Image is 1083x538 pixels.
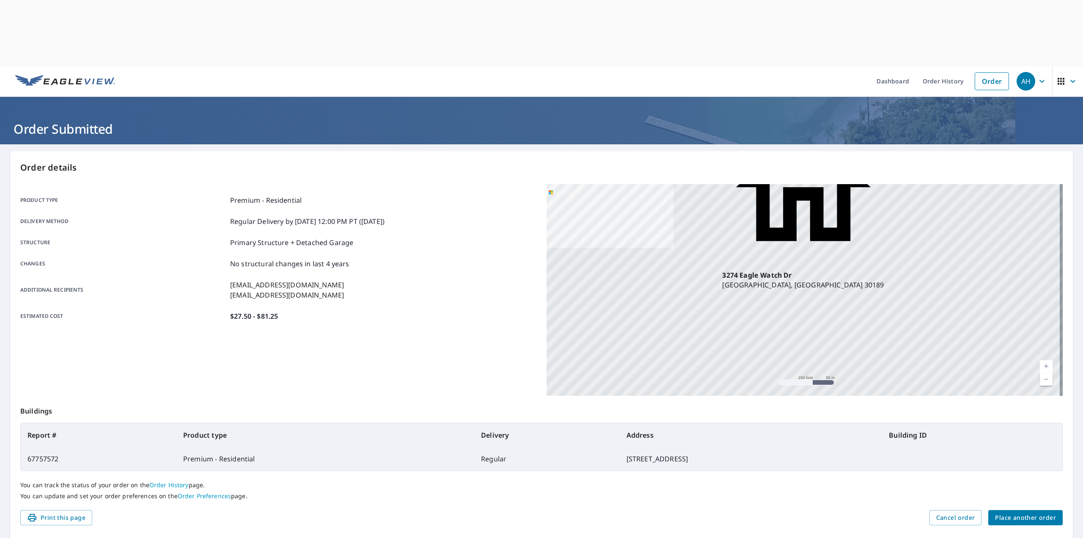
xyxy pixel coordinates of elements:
[10,66,120,97] a: EV Logo
[20,259,227,269] p: Changes
[975,72,1009,90] a: Order
[20,216,227,226] p: Delivery method
[722,106,884,290] div: Dropped pin, building 1, Residential property, 3274 Eagle Watch Dr Woodstock, GA 30189
[230,195,302,205] p: Premium - Residential
[10,120,1073,138] h1: Order Submitted
[988,510,1063,526] button: Place another order
[20,237,227,248] p: Structure
[21,423,176,447] th: Report #
[1013,66,1052,97] button: AH
[178,492,231,500] a: Order Preferences
[20,396,1063,423] p: Buildings
[230,311,278,321] p: $27.50 - $81.25
[20,492,1063,500] p: You can update and set your order preferences on the page.
[230,280,344,290] p: [EMAIL_ADDRESS][DOMAIN_NAME]
[1040,360,1053,373] a: Current Level 17, Zoom In
[176,447,474,471] td: Premium - Residential
[230,290,344,300] p: [EMAIL_ADDRESS][DOMAIN_NAME]
[722,270,792,280] strong: 3274 Eagle Watch Dr
[20,481,1063,489] p: You can track the status of your order on the page.
[20,161,1063,174] p: Order details
[230,237,353,248] p: Primary Structure + Detached Garage
[21,447,176,471] td: 67757572
[230,216,385,226] p: Regular Delivery by [DATE] 12:00 PM PT ([DATE])
[620,423,882,447] th: Address
[20,311,227,321] p: Estimated cost
[995,513,1056,523] span: Place another order
[474,447,620,471] td: Regular
[929,510,982,526] button: Cancel order
[474,423,620,447] th: Delivery
[149,481,189,489] a: Order History
[176,423,474,447] th: Product type
[722,270,884,290] div: [GEOGRAPHIC_DATA], [GEOGRAPHIC_DATA] 30189
[1040,373,1053,386] a: Current Level 17, Zoom Out
[230,259,349,269] p: No structural changes in last 4 years
[15,75,115,88] img: EV Logo
[882,423,1062,447] th: Building ID
[27,513,85,523] span: Print this page
[870,66,916,97] a: Dashboard
[620,447,882,471] td: [STREET_ADDRESS]
[20,510,92,526] button: Print this page
[1017,72,1035,91] div: AH
[20,280,227,300] p: Additional recipients
[916,66,970,97] a: Order History
[20,195,227,205] p: Product type
[936,513,975,523] span: Cancel order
